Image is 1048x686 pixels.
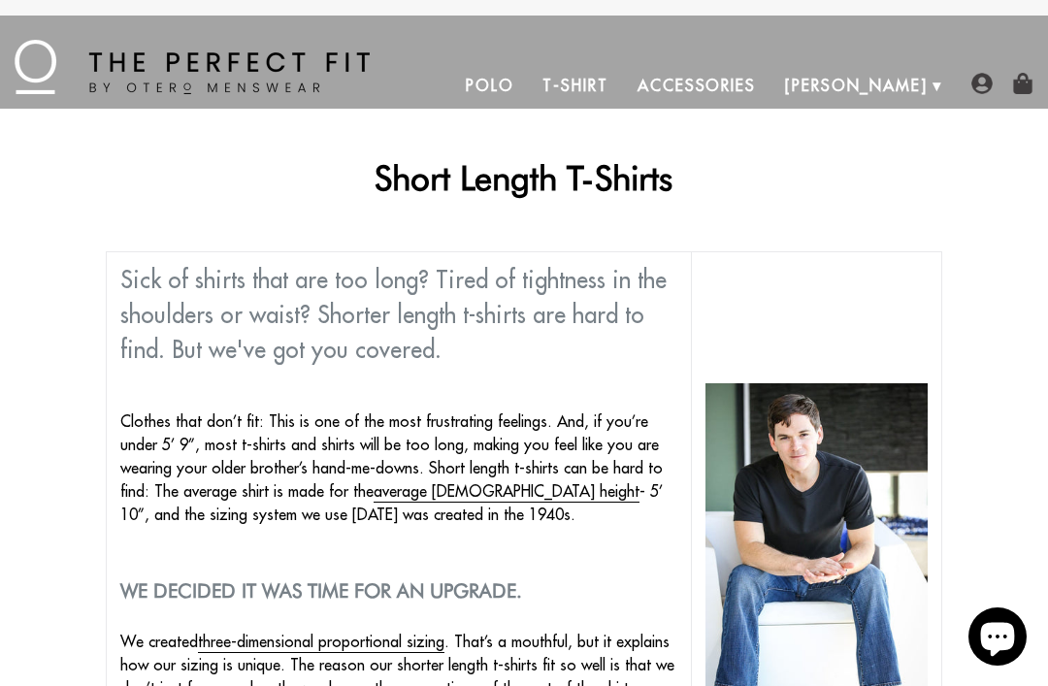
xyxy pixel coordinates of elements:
[15,40,370,94] img: The Perfect Fit - by Otero Menswear - Logo
[374,481,639,503] a: average [DEMOGRAPHIC_DATA] height
[120,579,676,603] h2: We decided it was time for an upgrade.
[528,62,622,109] a: T-Shirt
[106,157,942,198] h1: Short Length T-Shirts
[1012,73,1033,94] img: shopping-bag-icon.png
[971,73,993,94] img: user-account-icon.png
[963,607,1032,670] inbox-online-store-chat: Shopify online store chat
[770,62,942,109] a: [PERSON_NAME]
[623,62,770,109] a: Accessories
[451,62,529,109] a: Polo
[120,265,667,364] span: Sick of shirts that are too long? Tired of tightness in the shoulders or waist? Shorter length t-...
[198,632,444,653] a: three-dimensional proportional sizing
[120,409,676,526] p: Clothes that don’t fit: This is one of the most frustrating feelings. And, if you’re under 5’ 9”,...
